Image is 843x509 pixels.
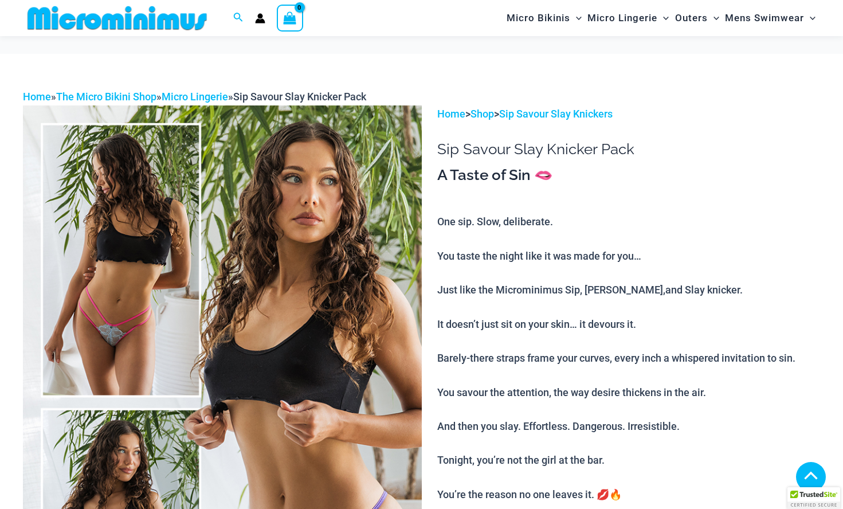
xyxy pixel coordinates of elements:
a: OutersMenu ToggleMenu Toggle [672,3,722,33]
a: Sip Savour Slay Knickers [499,108,613,120]
span: Micro Bikinis [507,3,570,33]
a: Micro LingerieMenu ToggleMenu Toggle [585,3,672,33]
span: Sip Savour Slay Knicker Pack [233,91,366,103]
span: Outers [675,3,708,33]
a: Micro BikinisMenu ToggleMenu Toggle [504,3,585,33]
a: Home [23,91,51,103]
a: Shop [470,108,494,120]
h1: Sip Savour Slay Knicker Pack [437,140,820,158]
h3: A Taste of Sin 🫦 [437,166,820,185]
a: Account icon link [255,13,265,24]
a: View Shopping Cart, empty [277,5,303,31]
div: TrustedSite Certified [787,487,840,509]
span: Menu Toggle [570,3,582,33]
p: One sip. Slow, deliberate. You taste the night like it was made for you… Just like the Microminim... [437,213,820,503]
a: Home [437,108,465,120]
span: Micro Lingerie [587,3,657,33]
img: MM SHOP LOGO FLAT [23,5,211,31]
a: Mens SwimwearMenu ToggleMenu Toggle [722,3,818,33]
span: Menu Toggle [708,3,719,33]
nav: Site Navigation [502,2,820,34]
span: Menu Toggle [657,3,669,33]
a: The Micro Bikini Shop [56,91,156,103]
p: > > [437,105,820,123]
a: Search icon link [233,11,244,25]
span: Mens Swimwear [725,3,804,33]
span: » » » [23,91,366,103]
a: Micro Lingerie [162,91,228,103]
span: Menu Toggle [804,3,815,33]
